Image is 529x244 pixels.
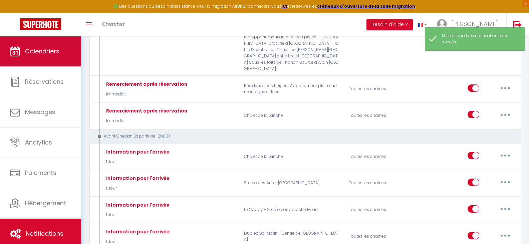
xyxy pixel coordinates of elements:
[344,79,414,99] div: Toutes les chaines
[104,91,187,97] p: Immédiat
[26,229,63,238] span: Notifications
[344,200,414,220] div: Toutes les chaines
[437,19,447,29] img: ...
[451,20,498,28] span: [PERSON_NAME]
[240,174,344,193] p: Studio des Arts - [GEOGRAPHIC_DATA]
[5,3,25,23] button: Ouvrir le widget de chat LiveChat
[104,118,187,124] p: Immédiat
[317,3,415,9] a: créneaux d'ouverture de la salle migration
[240,200,344,220] p: Le Coppy - Studio cosy proche Evian
[25,47,59,55] span: Calendriers
[104,201,170,209] div: Information pour l'arrivée
[25,138,52,147] span: Analytics
[25,169,56,177] span: Paiements
[240,106,344,125] p: Chalet de la Lanche
[104,212,170,218] p: 1 Jour
[25,199,66,207] span: Hébergement
[513,20,522,29] img: logout
[97,13,130,36] a: Chercher
[240,147,344,166] p: Chalet de la Lanche
[432,13,506,36] a: ... [PERSON_NAME]
[104,175,170,182] div: Information pour l'arrivée
[344,174,414,193] div: Toutes les chaines
[95,133,507,140] div: Avant Checkin (à partir de 12h00)
[344,106,414,125] div: Toutes les chaines
[501,214,524,239] iframe: Chat
[442,33,518,45] div: Mise à jour de la notification avec succès !
[104,148,170,156] div: Information pour l'arrivée
[25,108,55,116] span: Messages
[104,185,170,192] p: 1 Jour
[281,3,287,9] a: ICI
[20,18,61,30] img: Super Booking
[240,79,344,99] p: Résidence des Neiges · Appartement plein sud montagne et lacs
[102,20,125,27] span: Chercher
[25,77,64,86] span: Réservations
[104,107,187,114] div: Remerciement après réservation
[104,228,170,235] div: Information pour l'arrivée
[104,80,187,88] div: Remerciement après réservation
[344,147,414,166] div: Toutes les chaines
[366,19,413,30] button: Besoin d'aide ?
[104,159,170,165] p: 1 Jour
